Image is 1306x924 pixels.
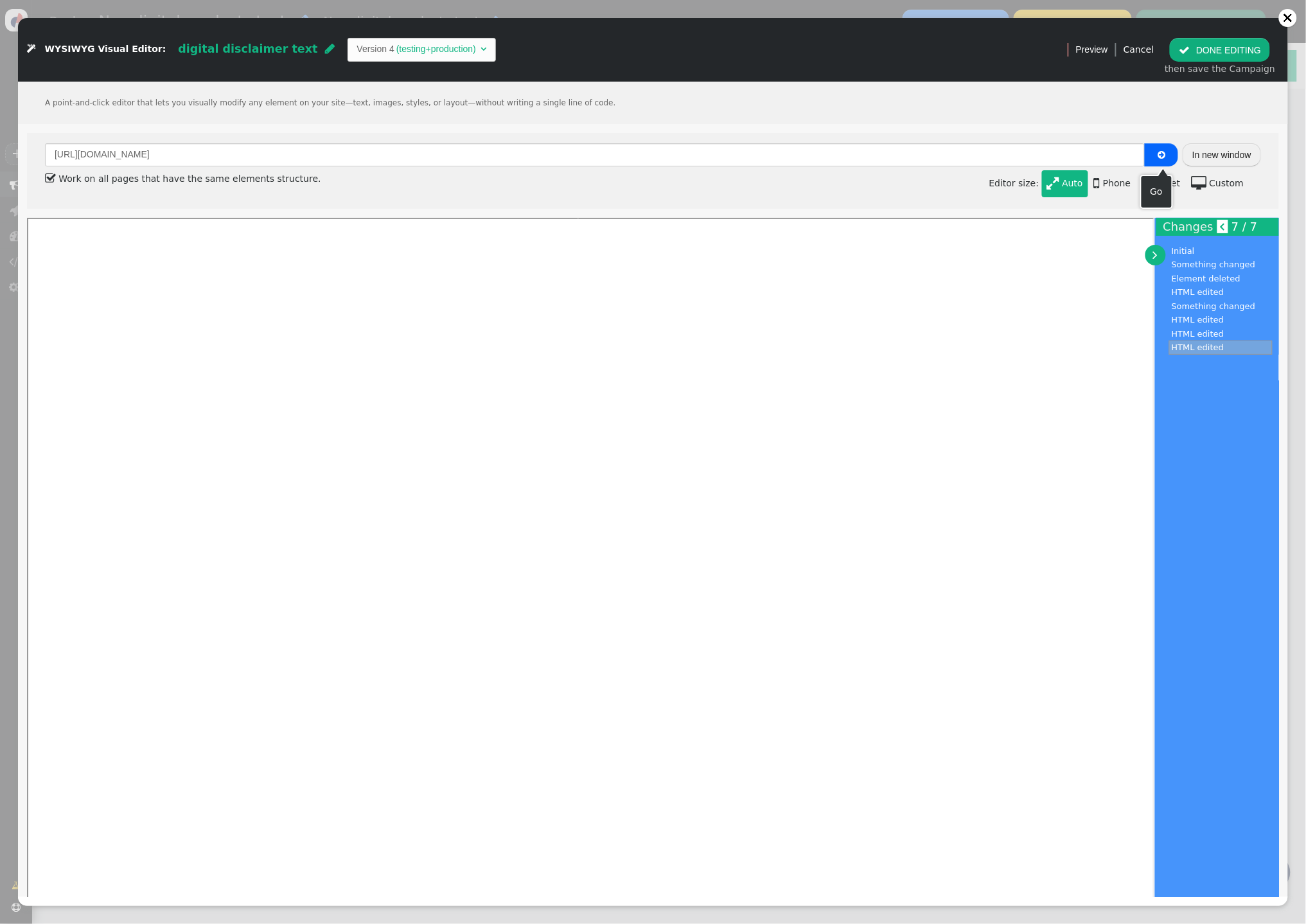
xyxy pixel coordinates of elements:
nobr: Element deleted [1172,274,1240,283]
td: (testing+production) [394,42,478,56]
a:  [1217,220,1228,233]
nobr: Initial [1172,246,1195,256]
span: WYSIWYG Visual Editor: [45,44,166,55]
span:  [1094,176,1100,190]
a:  Auto [1042,170,1089,197]
div: Editor size: [989,168,1261,200]
nobr: HTML edited [1172,329,1224,339]
span:  [1153,248,1158,262]
div: Auto [1062,177,1083,190]
button:  [1145,143,1178,166]
div: Go [1151,185,1163,199]
span:  [1158,150,1165,159]
a: Cancel [1124,44,1154,55]
a:  Custom [1186,170,1249,197]
div: then save the Campaign [1165,62,1275,76]
span:  [1047,176,1059,190]
span: 7 / 7 [1231,220,1257,233]
span:  [27,45,35,54]
span:  [1179,45,1190,55]
div: Custom [1210,177,1244,190]
a:  Phone [1088,170,1136,197]
span: Changes [1163,220,1213,233]
span: digital disclaimer text [178,42,317,55]
span: Preview [1076,43,1108,57]
span:  [481,44,486,53]
button: DONE EDITING [1170,38,1270,61]
nobr: HTML edited [1172,342,1224,352]
span:  [1221,221,1224,233]
div: A point-and-click editor that lets you visually modify any element on your site—text, images, sty... [18,82,1288,124]
div: Phone [1103,177,1131,190]
span:  [1191,176,1206,190]
a:  [1145,245,1166,266]
a:  Tablet [1136,170,1186,197]
a: Preview [1076,38,1108,61]
nobr: HTML edited [1172,287,1224,297]
nobr: Something changed [1172,301,1256,311]
button: In new window [1183,143,1261,166]
nobr: Something changed [1172,260,1256,269]
span:  [326,43,335,55]
input: Please, type URL of a page of your site that you want to edit [45,143,1145,166]
td: Version 4 [357,42,394,56]
span:  [45,167,57,190]
nobr: HTML edited [1172,315,1224,324]
label: Work on all pages that have the same elements structure. [45,173,321,184]
div: Tablet [1154,177,1181,190]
